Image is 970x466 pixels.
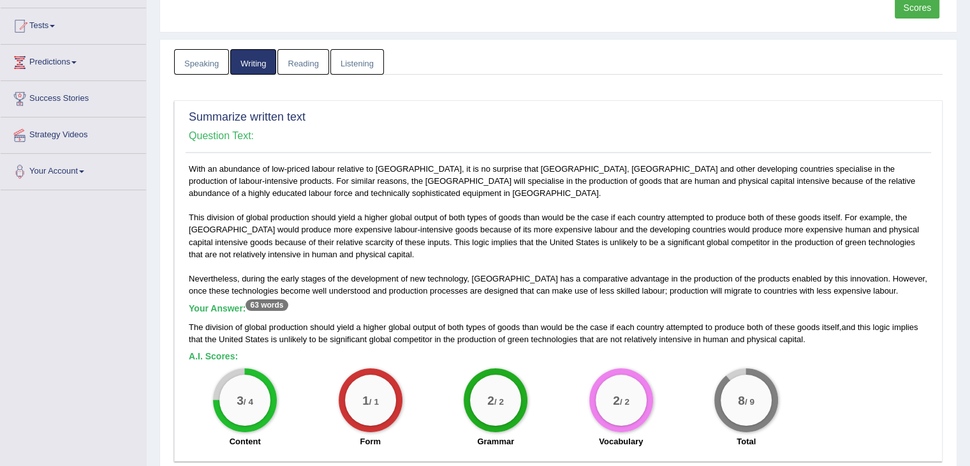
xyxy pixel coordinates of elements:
span: higher [363,322,386,332]
div: With an abundance of low-priced labour relative to [GEOGRAPHIC_DATA], it is no surprise that [GEO... [186,163,931,455]
span: the [443,334,455,344]
span: both [448,322,464,332]
label: Total [737,435,756,447]
span: than [522,322,538,332]
label: Grammar [477,435,514,447]
span: and [731,334,745,344]
label: Form [360,435,381,447]
span: types [466,322,486,332]
span: is [271,334,277,344]
span: in [434,334,441,344]
span: States [245,334,268,344]
span: of [235,322,242,332]
b: A.I. Scores: [189,351,238,361]
span: attempted [666,322,703,332]
span: would [541,322,562,332]
span: that [189,334,203,344]
span: yield [337,322,354,332]
span: if [610,322,614,332]
a: Speaking [174,49,229,75]
a: Listening [330,49,384,75]
span: itself [822,322,839,332]
span: logic [872,322,890,332]
span: technologies [531,334,578,344]
span: a [356,322,360,332]
span: are [596,334,608,344]
a: Success Stories [1,81,146,113]
span: of [765,322,772,332]
span: relatively [624,334,657,344]
span: that [580,334,594,344]
big: 1 [362,393,369,407]
span: of [498,334,505,344]
span: in [694,334,700,344]
span: production [269,322,308,332]
span: intensive [659,334,691,344]
span: these [774,322,795,332]
a: Reading [277,49,328,75]
span: this [858,322,871,332]
big: 2 [613,393,620,407]
span: global [369,334,392,344]
span: green [508,334,529,344]
span: to [705,322,712,332]
span: of [488,322,495,332]
small: / 9 [745,396,754,406]
span: be [318,334,327,344]
span: to [309,334,316,344]
a: Tests [1,8,146,40]
span: goods [497,322,520,332]
big: 2 [487,393,494,407]
span: be [564,322,573,332]
div: , . [189,321,928,345]
small: / 1 [369,396,379,406]
span: capital [779,334,803,344]
span: competitor [393,334,432,344]
span: significant [330,334,367,344]
span: implies [892,322,918,332]
big: 3 [237,393,244,407]
span: physical [747,334,777,344]
big: 8 [738,393,745,407]
small: / 2 [620,396,629,406]
span: the [576,322,587,332]
span: output [413,322,436,332]
span: each [616,322,634,332]
span: and [841,322,855,332]
span: goods [797,322,819,332]
span: country [636,322,664,332]
span: produce [714,322,744,332]
a: Strategy Videos [1,117,146,149]
span: both [747,322,763,332]
sup: 63 words [246,299,288,311]
h4: Question Text: [189,130,928,142]
span: The [189,322,203,332]
span: United [219,334,243,344]
h2: Summarize written text [189,111,928,124]
span: should [310,322,334,332]
a: Your Account [1,154,146,186]
a: Writing [230,49,276,75]
b: Your Answer: [189,303,288,313]
small: / 4 [244,396,253,406]
span: production [457,334,496,344]
span: global [388,322,411,332]
a: Predictions [1,45,146,77]
span: global [244,322,267,332]
span: division [205,322,233,332]
span: of [438,322,445,332]
label: Content [230,435,261,447]
span: unlikely [279,334,307,344]
label: Vocabulary [599,435,643,447]
small: / 2 [494,396,504,406]
span: case [590,322,607,332]
span: not [610,334,622,344]
span: the [205,334,216,344]
span: human [703,334,728,344]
